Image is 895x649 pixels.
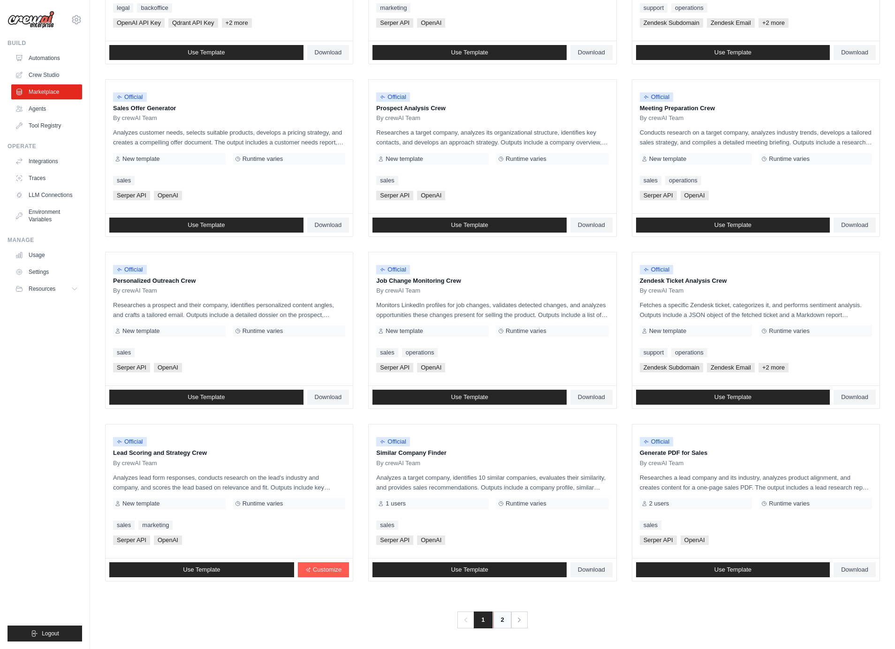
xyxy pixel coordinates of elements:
p: Prospect Analysis Crew [376,104,608,113]
span: Runtime varies [769,500,810,507]
span: Official [376,265,410,274]
span: 2 users [649,500,669,507]
a: sales [376,348,398,357]
span: By crewAI Team [113,114,157,122]
span: Runtime varies [506,155,546,163]
p: Generate PDF for Sales [640,448,872,458]
span: Use Template [451,393,488,401]
a: Marketplace [11,84,82,99]
span: Logout [42,630,59,637]
a: Download [570,390,613,405]
span: Serper API [113,536,150,545]
span: New template [386,327,423,335]
span: Official [113,437,147,446]
span: Use Template [714,566,751,574]
a: Use Template [372,562,567,577]
a: Environment Variables [11,204,82,227]
span: Customize [313,566,341,574]
span: Zendesk Email [707,18,755,28]
a: backoffice [137,3,172,13]
span: New template [122,155,159,163]
span: OpenAI [417,191,445,200]
a: operations [402,348,438,357]
span: By crewAI Team [640,460,684,467]
span: Serper API [640,536,677,545]
p: Monitors LinkedIn profiles for job changes, validates detected changes, and analyzes opportunitie... [376,300,608,320]
span: Runtime varies [769,327,810,335]
span: Qdrant API Key [168,18,218,28]
span: Serper API [376,18,413,28]
span: OpenAI [681,536,709,545]
p: Analyzes customer needs, selects suitable products, develops a pricing strategy, and creates a co... [113,128,345,147]
span: OpenAI [417,536,445,545]
span: Official [640,265,674,274]
a: Use Template [372,218,567,233]
a: Automations [11,51,82,66]
span: OpenAI [417,363,445,372]
span: New template [386,155,423,163]
span: New template [649,155,686,163]
p: Job Change Monitoring Crew [376,276,608,286]
span: Download [841,221,868,229]
a: Use Template [372,45,567,60]
span: By crewAI Team [376,114,420,122]
a: Use Template [636,562,830,577]
a: operations [671,3,707,13]
a: Download [307,45,349,60]
a: Usage [11,248,82,263]
a: Use Template [636,218,830,233]
div: Operate [8,143,82,150]
div: Build [8,39,82,47]
span: +2 more [758,18,789,28]
span: Download [578,566,605,574]
span: Serper API [376,363,413,372]
span: Official [376,92,410,102]
span: Runtime varies [506,500,546,507]
span: Runtime varies [243,327,283,335]
a: Customize [298,562,349,577]
span: Use Template [451,566,488,574]
a: Use Template [109,45,303,60]
span: 1 users [386,500,406,507]
a: operations [665,176,701,185]
img: Logo [8,11,54,29]
a: Download [834,218,876,233]
span: OpenAI [154,363,182,372]
span: Serper API [640,191,677,200]
span: Zendesk Email [707,363,755,372]
span: Download [578,393,605,401]
span: Official [376,437,410,446]
span: Download [315,393,342,401]
p: Similar Company Finder [376,448,608,458]
a: Download [834,45,876,60]
span: Serper API [376,536,413,545]
a: support [640,3,667,13]
a: Agents [11,101,82,116]
a: marketing [376,3,410,13]
span: By crewAI Team [376,287,420,294]
a: Tool Registry [11,118,82,133]
p: Lead Scoring and Strategy Crew [113,448,345,458]
span: Use Template [714,49,751,56]
a: 2 [493,611,512,628]
p: Researches a target company, analyzes its organizational structure, identifies key contacts, and ... [376,128,608,147]
p: Analyzes lead form responses, conducts research on the lead's industry and company, and scores th... [113,473,345,492]
span: By crewAI Team [376,460,420,467]
span: Download [578,49,605,56]
span: OpenAI [681,191,709,200]
a: support [640,348,667,357]
a: Download [834,562,876,577]
span: Use Template [188,221,225,229]
p: Researches a lead company and its industry, analyzes product alignment, and creates content for a... [640,473,872,492]
a: Download [570,562,613,577]
span: Use Template [188,393,225,401]
a: Download [570,218,613,233]
span: Official [640,437,674,446]
a: Crew Studio [11,68,82,83]
p: Researches a prospect and their company, identifies personalized content angles, and crafts a tai... [113,300,345,320]
p: Fetches a specific Zendesk ticket, categorizes it, and performs sentiment analysis. Outputs inclu... [640,300,872,320]
a: Download [307,390,349,405]
span: Use Template [451,49,488,56]
a: sales [640,176,661,185]
a: sales [113,176,135,185]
